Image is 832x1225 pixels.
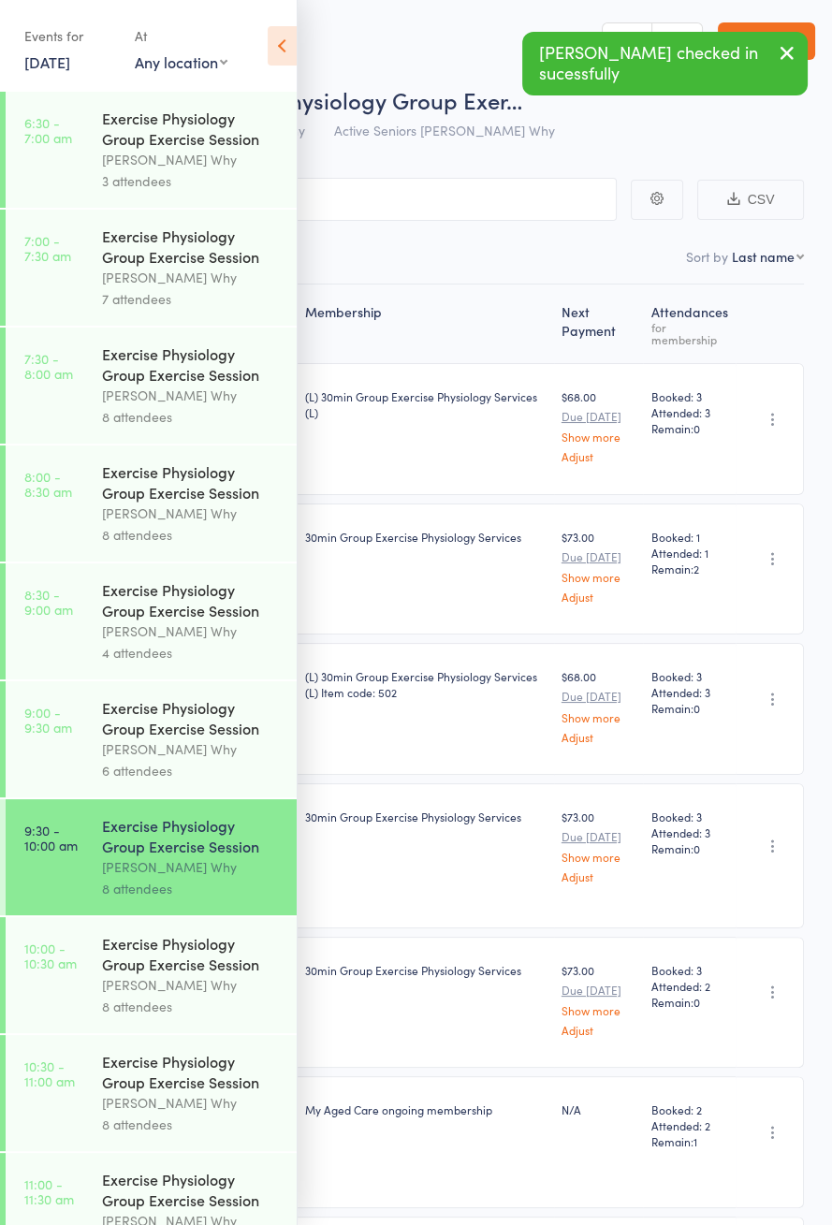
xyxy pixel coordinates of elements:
span: Booked: 1 [650,529,728,545]
div: 3 attendees [102,170,281,192]
input: Search by name [28,178,617,221]
time: 8:30 - 9:00 am [24,587,73,617]
span: Remain: [650,1133,728,1149]
a: 8:00 -8:30 amExercise Physiology Group Exercise Session[PERSON_NAME] Why8 attendees [6,445,297,561]
span: 0 [693,420,699,436]
span: Booked: 3 [650,809,728,824]
span: Active Seniors [PERSON_NAME] Why [334,121,555,139]
time: 10:30 - 11:00 am [24,1058,75,1088]
a: Exit roll call [718,22,815,60]
time: 11:00 - 11:30 am [24,1176,74,1206]
small: Due [DATE] [562,984,636,997]
div: $73.00 [562,529,636,603]
a: 7:00 -7:30 amExercise Physiology Group Exercise Session[PERSON_NAME] Why7 attendees [6,210,297,326]
span: Attended: 1 [650,545,728,561]
a: Show more [562,430,636,443]
div: 7 attendees [102,288,281,310]
span: 1 [693,1133,696,1149]
time: 9:00 - 9:30 am [24,705,72,735]
span: Remain: [650,420,728,436]
div: N/A [562,1101,636,1117]
div: My Aged Care ongoing membership [305,1101,547,1117]
a: Adjust [562,870,636,882]
div: (L) 30min Group Exercise Physiology Services (L) Item code: 502 [305,668,547,700]
div: At [135,21,227,51]
div: (L) 30min Group Exercise Physiology Services (L) [305,388,547,420]
span: Remain: [650,561,728,576]
span: Remain: [650,840,728,856]
div: [PERSON_NAME] Why [102,149,281,170]
div: [PERSON_NAME] Why [102,738,281,760]
a: 7:30 -8:00 amExercise Physiology Group Exercise Session[PERSON_NAME] Why8 attendees [6,328,297,444]
span: Booked: 3 [650,962,728,978]
a: Adjust [562,450,636,462]
div: Events for [24,21,116,51]
div: [PERSON_NAME] Why [102,974,281,996]
small: Due [DATE] [562,550,636,563]
span: Attended: 2 [650,978,728,994]
div: Last name [732,247,795,266]
div: Exercise Physiology Group Exercise Session [102,1051,281,1092]
small: Due [DATE] [562,410,636,423]
div: 8 attendees [102,996,281,1017]
div: 30min Group Exercise Physiology Services [305,809,547,824]
label: Sort by [686,247,728,266]
div: [PERSON_NAME] Why [102,503,281,524]
a: Show more [562,571,636,583]
a: 9:30 -10:00 amExercise Physiology Group Exercise Session[PERSON_NAME] Why8 attendees [6,799,297,915]
span: Remain: [650,994,728,1010]
span: Attended: 3 [650,684,728,700]
div: Next Payment [554,293,644,355]
div: Exercise Physiology Group Exercise Session [102,108,281,149]
time: 9:30 - 10:00 am [24,823,78,853]
div: 8 attendees [102,878,281,899]
div: Exercise Physiology Group Exercise Session [102,461,281,503]
span: Attended: 3 [650,404,728,420]
div: 30min Group Exercise Physiology Services [305,962,547,978]
div: 8 attendees [102,406,281,428]
div: [PERSON_NAME] Why [102,620,281,642]
div: $68.00 [562,388,636,462]
a: 9:00 -9:30 amExercise Physiology Group Exercise Session[PERSON_NAME] Why6 attendees [6,681,297,797]
time: 7:30 - 8:00 am [24,351,73,381]
time: 7:00 - 7:30 am [24,233,71,263]
div: Exercise Physiology Group Exercise Session [102,697,281,738]
small: Due [DATE] [562,690,636,703]
span: 2 [693,561,698,576]
a: 6:30 -7:00 amExercise Physiology Group Exercise Session[PERSON_NAME] Why3 attendees [6,92,297,208]
div: Exercise Physiology Group Exercise Session [102,579,281,620]
span: Attended: 3 [650,824,728,840]
a: Show more [562,851,636,863]
span: Booked: 2 [650,1101,728,1117]
span: 0 [693,700,699,716]
a: [DATE] [24,51,70,72]
span: Booked: 3 [650,668,728,684]
div: Atten­dances [643,293,736,355]
div: [PERSON_NAME] Why [102,267,281,288]
span: Remain: [650,700,728,716]
a: Show more [562,1004,636,1016]
span: 0 [693,840,699,856]
div: [PERSON_NAME] Why [102,1092,281,1114]
time: 8:00 - 8:30 am [24,469,72,499]
time: 10:00 - 10:30 am [24,941,77,970]
button: CSV [697,180,804,220]
div: 8 attendees [102,524,281,546]
div: $68.00 [562,668,636,742]
a: 8:30 -9:00 amExercise Physiology Group Exercise Session[PERSON_NAME] Why4 attendees [6,563,297,679]
time: 6:30 - 7:00 am [24,115,72,145]
div: Exercise Physiology Group Exercise Session [102,1169,281,1210]
a: Adjust [562,1024,636,1036]
div: for membership [650,321,728,345]
div: [PERSON_NAME] Why [102,385,281,406]
small: Due [DATE] [562,830,636,843]
div: $73.00 [562,809,636,882]
div: Exercise Physiology Group Exercise Session [102,815,281,856]
span: 0 [693,994,699,1010]
span: Attended: 2 [650,1117,728,1133]
div: 4 attendees [102,642,281,664]
div: Exercise Physiology Group Exercise Session [102,933,281,974]
div: [PERSON_NAME] checked in sucessfully [522,32,808,95]
div: 30min Group Exercise Physiology Services [305,529,547,545]
div: Exercise Physiology Group Exercise Session [102,343,281,385]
